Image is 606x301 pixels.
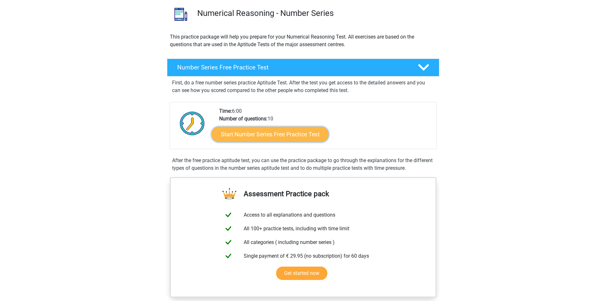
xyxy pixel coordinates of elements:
h3: Numerical Reasoning - Number Series [197,8,434,18]
p: First, do a free number series practice Aptitude Test. After the test you get access to the detai... [172,79,434,94]
div: After the free practice aptitude test, you can use the practice package to go through the explana... [170,157,437,172]
a: Number Series Free Practice Test [164,59,442,76]
h4: Number Series Free Practice Test [177,64,407,71]
a: Get started now [276,267,327,280]
a: Start Number Series Free Practice Test [212,126,329,142]
b: Time: [219,108,232,114]
img: number series [167,1,194,28]
p: This practice package will help you prepare for your Numerical Reasoning Test. All exercises are ... [170,33,436,48]
b: Number of questions: [219,116,268,122]
img: Clock [176,107,208,139]
div: 6:00 10 [214,107,436,149]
